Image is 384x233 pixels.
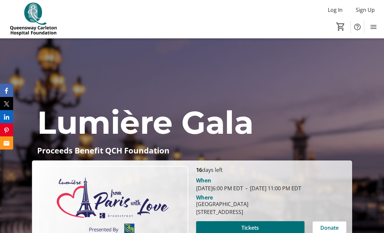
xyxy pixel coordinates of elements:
[351,20,364,34] button: Help
[320,224,339,232] span: Donate
[335,21,347,33] button: Cart
[196,195,213,200] div: Where
[241,224,259,232] span: Tickets
[323,5,348,15] button: Log In
[37,146,347,155] p: Proceeds Benefit QCH Foundation
[196,200,248,208] div: [GEOGRAPHIC_DATA]
[367,20,380,34] button: Menu
[196,176,211,184] div: When
[243,185,250,192] span: -
[196,185,243,192] span: [DATE] 6:00 PM EDT
[196,166,347,174] p: days left
[328,6,343,14] span: Log In
[356,6,375,14] span: Sign Up
[37,103,253,142] span: Lumière Gala
[196,166,202,174] span: 16
[196,208,248,216] div: [STREET_ADDRESS]
[350,5,380,15] button: Sign Up
[4,3,62,35] img: QCH Foundation's Logo
[243,185,301,192] span: [DATE] 11:00 PM EDT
